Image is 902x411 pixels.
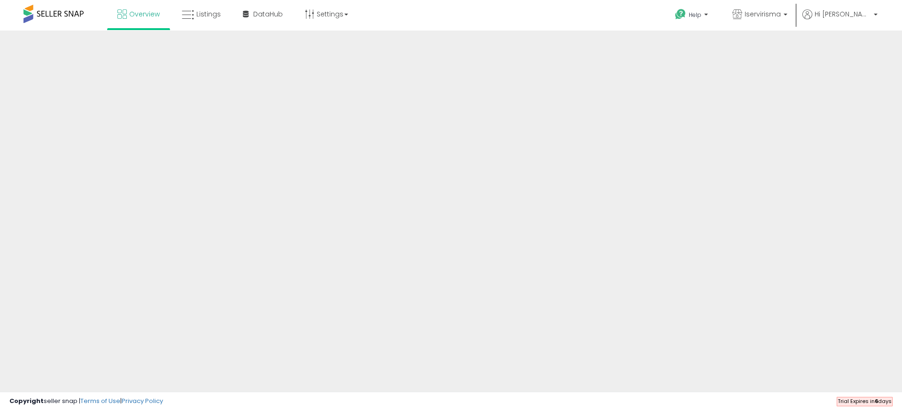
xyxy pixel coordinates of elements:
[9,397,163,406] div: seller snap | |
[689,11,701,19] span: Help
[196,9,221,19] span: Listings
[838,397,892,405] span: Trial Expires in days
[80,396,120,405] a: Terms of Use
[9,396,44,405] strong: Copyright
[815,9,871,19] span: Hi [PERSON_NAME]
[675,8,686,20] i: Get Help
[802,9,878,31] a: Hi [PERSON_NAME]
[253,9,283,19] span: DataHub
[668,1,717,31] a: Help
[745,9,781,19] span: Iservirisma
[875,397,878,405] b: 6
[122,396,163,405] a: Privacy Policy
[129,9,160,19] span: Overview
